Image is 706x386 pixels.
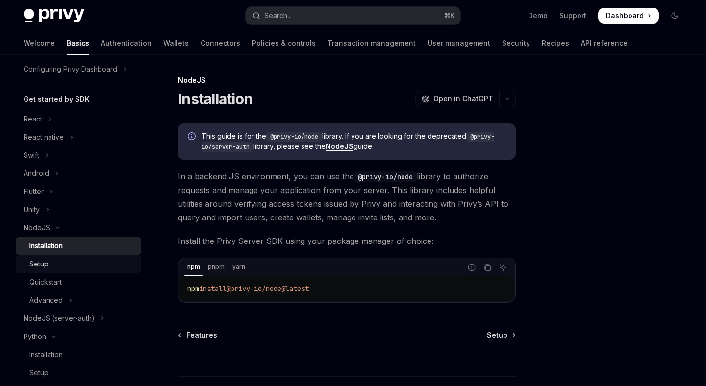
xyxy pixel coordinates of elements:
button: Toggle Swift section [16,146,141,164]
button: Toggle Advanced section [16,291,141,309]
button: Toggle NodeJS section [16,219,141,237]
span: Features [186,330,217,340]
button: Toggle Android section [16,165,141,182]
div: Quickstart [29,276,62,288]
img: dark logo [24,9,84,23]
span: @privy-io/node@latest [227,284,309,293]
a: Quickstart [16,273,141,291]
span: ⌘ K [444,12,454,20]
a: Recipes [542,31,569,55]
span: In a backend JS environment, you can use the library to authorize requests and manage your applic... [178,169,516,224]
a: Setup [487,330,515,340]
div: Android [24,168,49,179]
a: Installation [16,237,141,255]
div: Flutter [24,186,44,197]
div: Unity [24,204,40,216]
a: Security [502,31,530,55]
button: Toggle Flutter section [16,183,141,200]
h1: Installation [178,90,252,108]
div: Swift [24,149,39,161]
a: Support [559,11,586,21]
div: Setup [29,367,49,379]
span: Dashboard [606,11,644,21]
div: Setup [29,258,49,270]
a: Authentication [101,31,151,55]
button: Open in ChatGPT [415,91,499,107]
a: Transaction management [328,31,416,55]
span: Open in ChatGPT [433,94,493,104]
a: Dashboard [598,8,659,24]
a: Basics [67,31,89,55]
h5: Get started by SDK [24,94,90,105]
a: Demo [528,11,548,21]
a: Setup [16,255,141,273]
button: Copy the contents from the code block [481,261,494,274]
span: install [199,284,227,293]
span: Install the Privy Server SDK using your package manager of choice: [178,234,516,248]
div: Advanced [29,294,63,306]
span: Setup [487,330,507,340]
a: Installation [16,346,141,363]
button: Ask AI [497,261,509,274]
span: npm [187,284,199,293]
a: API reference [581,31,628,55]
button: Toggle NodeJS (server-auth) section [16,310,141,327]
button: Report incorrect code [465,261,478,274]
button: Toggle Unity section [16,201,141,218]
span: This guide is for the library. If you are looking for the deprecated library, please see the guide. [202,131,506,152]
div: Installation [29,240,63,252]
div: React native [24,131,64,143]
code: @privy-io/node [266,132,322,142]
div: React [24,113,42,125]
button: Open search [246,7,460,24]
div: npm [184,261,203,273]
div: NodeJS [24,222,50,234]
button: Toggle Python section [16,328,141,345]
a: User management [428,31,490,55]
a: Wallets [163,31,189,55]
div: Installation [29,349,63,361]
div: NodeJS [178,75,516,85]
div: pnpm [205,261,227,273]
button: Toggle React section [16,110,141,128]
div: Python [24,331,46,342]
a: NodeJS [326,142,353,151]
code: @privy-io/node [354,171,417,182]
div: yarn [229,261,248,273]
svg: Info [188,132,198,142]
a: Setup [16,364,141,382]
a: Welcome [24,31,55,55]
code: @privy-io/server-auth [202,132,494,152]
button: Toggle dark mode [667,8,682,24]
a: Policies & controls [252,31,316,55]
div: NodeJS (server-auth) [24,313,95,324]
button: Toggle React native section [16,128,141,146]
a: Features [179,330,217,340]
a: Connectors [201,31,240,55]
div: Search... [264,10,292,22]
